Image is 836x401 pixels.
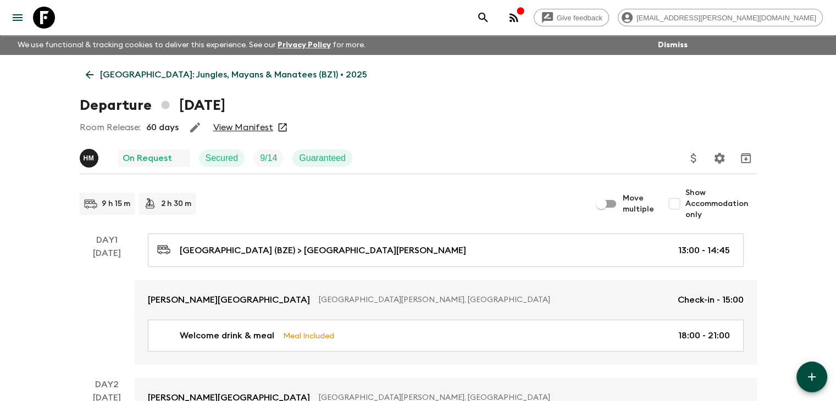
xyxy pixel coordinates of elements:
[678,329,730,342] p: 18:00 - 21:00
[80,64,373,86] a: [GEOGRAPHIC_DATA]: Jungles, Mayans & Manatees (BZ1) • 2025
[319,294,669,305] p: [GEOGRAPHIC_DATA][PERSON_NAME], [GEOGRAPHIC_DATA]
[135,280,757,320] a: [PERSON_NAME][GEOGRAPHIC_DATA][GEOGRAPHIC_DATA][PERSON_NAME], [GEOGRAPHIC_DATA]Check-in - 15:00
[260,152,277,165] p: 9 / 14
[93,247,121,365] div: [DATE]
[13,35,370,55] p: We use functional & tracking cookies to deliver this experience. See our for more.
[161,198,191,209] p: 2 h 30 m
[146,121,179,134] p: 60 days
[618,9,823,26] div: [EMAIL_ADDRESS][PERSON_NAME][DOMAIN_NAME]
[630,14,822,22] span: [EMAIL_ADDRESS][PERSON_NAME][DOMAIN_NAME]
[80,378,135,391] p: Day 2
[206,152,239,165] p: Secured
[123,152,172,165] p: On Request
[678,293,744,307] p: Check-in - 15:00
[100,68,367,81] p: [GEOGRAPHIC_DATA]: Jungles, Mayans & Manatees (BZ1) • 2025
[180,329,274,342] p: Welcome drink & meal
[678,244,730,257] p: 13:00 - 14:45
[148,320,744,352] a: Welcome drink & mealMeal Included18:00 - 21:00
[80,152,101,161] span: Hob Medina
[7,7,29,29] button: menu
[80,94,225,116] h1: Departure [DATE]
[534,9,609,26] a: Give feedback
[199,149,245,167] div: Secured
[102,198,130,209] p: 9 h 15 m
[278,41,331,49] a: Privacy Policy
[213,122,273,133] a: View Manifest
[80,233,135,247] p: Day 1
[685,187,757,220] span: Show Accommodation only
[84,154,95,163] p: H M
[180,244,466,257] p: [GEOGRAPHIC_DATA] (BZE) > [GEOGRAPHIC_DATA][PERSON_NAME]
[148,293,310,307] p: [PERSON_NAME][GEOGRAPHIC_DATA]
[80,121,141,134] p: Room Release:
[623,193,655,215] span: Move multiple
[655,37,690,53] button: Dismiss
[80,149,101,168] button: HM
[148,233,744,267] a: [GEOGRAPHIC_DATA] (BZE) > [GEOGRAPHIC_DATA][PERSON_NAME]13:00 - 14:45
[283,330,334,342] p: Meal Included
[253,149,284,167] div: Trip Fill
[735,147,757,169] button: Archive (Completed, Cancelled or Unsynced Departures only)
[551,14,608,22] span: Give feedback
[299,152,346,165] p: Guaranteed
[708,147,730,169] button: Settings
[683,147,705,169] button: Update Price, Early Bird Discount and Costs
[472,7,494,29] button: search adventures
